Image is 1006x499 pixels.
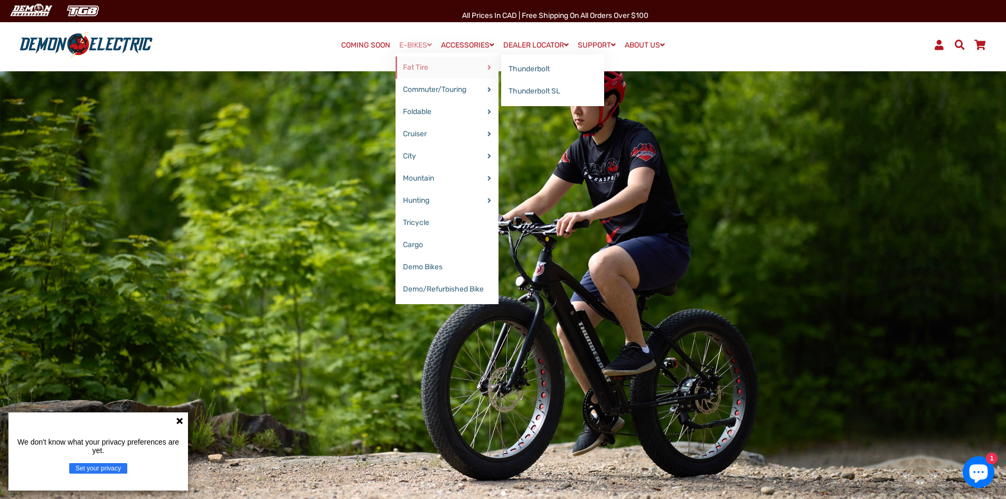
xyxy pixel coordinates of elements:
[501,58,604,80] a: Thunderbolt
[396,123,499,145] a: Cruiser
[16,31,156,59] img: Demon Electric logo
[5,2,56,20] img: Demon Electric
[61,2,105,20] img: TGB Canada
[501,491,506,496] button: 2 of 3
[960,456,998,491] inbox-online-store-chat: Shopify online store chat
[396,79,499,101] a: Commuter/Touring
[396,57,499,79] a: Fat Tire
[501,80,604,102] a: Thunderbolt SL
[396,101,499,123] a: Foldable
[396,167,499,190] a: Mountain
[396,145,499,167] a: City
[396,37,436,53] a: E-BIKES
[396,190,499,212] a: Hunting
[490,491,495,496] button: 1 of 3
[69,463,127,474] button: Set your privacy
[396,212,499,234] a: Tricycle
[13,438,184,455] p: We don't know what your privacy preferences are yet.
[396,256,499,278] a: Demo Bikes
[500,37,572,53] a: DEALER LOCATOR
[621,37,669,53] a: ABOUT US
[574,37,619,53] a: SUPPORT
[337,38,394,53] a: COMING SOON
[437,37,498,53] a: ACCESSORIES
[511,491,516,496] button: 3 of 3
[396,234,499,256] a: Cargo
[462,11,648,20] span: All Prices in CAD | Free shipping on all orders over $100
[396,278,499,300] a: Demo/Refurbished Bike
